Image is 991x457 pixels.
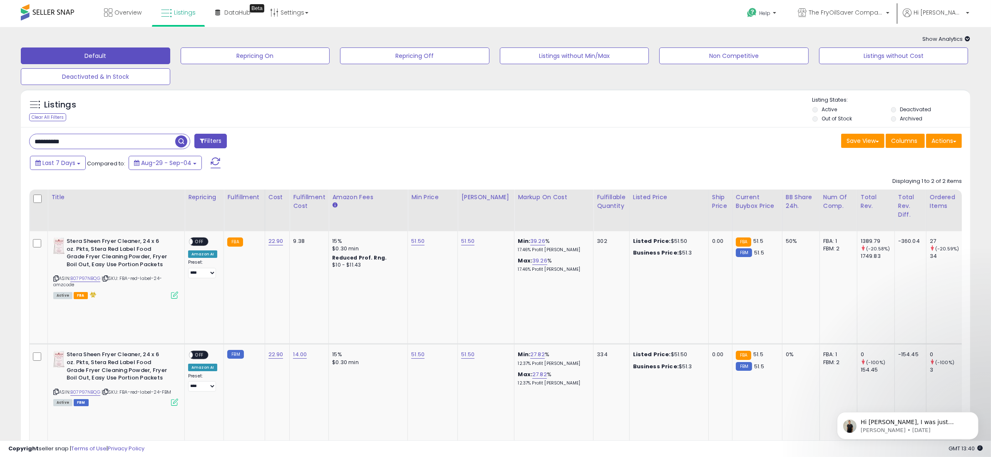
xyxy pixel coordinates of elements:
[141,159,191,167] span: Aug-29 - Sep-04
[193,352,206,359] span: OFF
[530,350,545,359] a: 27.82
[633,362,679,370] b: Business Price:
[67,351,168,384] b: Stera Sheen Fryer Cleaner, 24 x 6 oz. Pkts, Stera Red Label Food Grade Fryer Cleaning Powder, Fry...
[822,115,852,122] label: Out of Stock
[633,249,679,257] b: Business Price:
[861,193,891,210] div: Total Rev.
[861,252,894,260] div: 1749.83
[786,237,813,245] div: 50%
[532,257,547,265] a: 39.26
[518,351,587,366] div: %
[935,245,959,252] small: (-20.59%)
[597,237,623,245] div: 302
[754,362,764,370] span: 51.5
[44,99,76,111] h5: Listings
[188,193,220,202] div: Repricing
[332,193,404,202] div: Amazon Fees
[736,362,752,371] small: FBM
[740,1,785,27] a: Help
[823,351,851,358] div: FBA: 1
[786,351,813,358] div: 0%
[461,193,511,202] div: [PERSON_NAME]
[514,190,594,231] th: The percentage added to the cost of goods (COGS) that forms the calculator for Min & Max prices.
[518,257,587,272] div: %
[518,257,532,265] b: Max:
[500,47,649,64] button: Listings without Min/Max
[930,252,964,260] div: 34
[174,8,196,17] span: Listings
[935,359,954,366] small: (-100%)
[914,8,964,17] span: Hi [PERSON_NAME]
[250,4,264,12] div: Tooltip anchor
[188,364,217,371] div: Amazon AI
[597,193,626,210] div: Fulfillable Quantity
[597,351,623,358] div: 334
[747,7,757,18] i: Get Help
[129,156,202,170] button: Aug-29 - Sep-04
[268,350,283,359] a: 22.90
[332,351,401,358] div: 15%
[411,350,425,359] a: 51.50
[411,193,454,202] div: Min Price
[930,237,964,245] div: 27
[530,237,545,245] a: 39.26
[53,351,178,405] div: ASIN:
[753,237,763,245] span: 51.5
[188,260,217,278] div: Preset:
[736,248,752,257] small: FBM
[193,238,206,245] span: OFF
[736,351,751,360] small: FBA
[518,193,590,202] div: Markup on Cost
[922,35,970,43] span: Show Analytics
[53,237,178,298] div: ASIN:
[518,247,587,253] p: 17.46% Profit [PERSON_NAME]
[74,292,88,299] span: FBA
[736,237,751,247] small: FBA
[188,373,217,392] div: Preset:
[332,359,401,366] div: $0.30 min
[67,237,168,270] b: Stera Sheen Fryer Cleaner, 24 x 6 oz. Pkts, Stera Red Label Food Grade Fryer Cleaning Powder, Fry...
[841,134,884,148] button: Save View
[88,292,97,297] i: hazardous material
[518,237,530,245] b: Min:
[293,237,322,245] div: 9.38
[819,47,969,64] button: Listings without Cost
[823,193,854,210] div: Num of Comp.
[114,8,142,17] span: Overview
[332,262,401,269] div: $10 - $11.43
[753,350,763,358] span: 51.5
[293,350,307,359] a: 14.00
[823,237,851,245] div: FBA: 1
[181,47,330,64] button: Repricing On
[53,275,162,287] span: | SKU: FBA-red-label-24-amzcode
[812,96,970,104] p: Listing States:
[822,106,837,113] label: Active
[332,202,337,209] small: Amazon Fees.
[194,134,227,148] button: Filters
[861,351,894,358] div: 0
[74,399,89,406] span: FBM
[102,389,171,395] span: | SKU: FBA-red-label-24-FBM
[633,351,702,358] div: $51.50
[70,389,100,396] a: B07P97NBQG
[900,106,931,113] label: Deactivated
[903,8,969,27] a: Hi [PERSON_NAME]
[188,250,217,258] div: Amazon AI
[268,193,286,202] div: Cost
[51,193,181,202] div: Title
[825,395,991,453] iframe: Intercom notifications message
[712,237,726,245] div: 0.00
[340,47,489,64] button: Repricing Off
[21,68,170,85] button: Deactivated & In Stock
[518,267,587,272] p: 17.46% Profit [PERSON_NAME]
[30,156,86,170] button: Last 7 Days
[8,445,39,452] strong: Copyright
[518,361,587,367] p: 12.37% Profit [PERSON_NAME]
[518,371,587,386] div: %
[42,159,75,167] span: Last 7 Days
[53,292,72,299] span: All listings currently available for purchase on Amazon
[659,47,809,64] button: Non Competitive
